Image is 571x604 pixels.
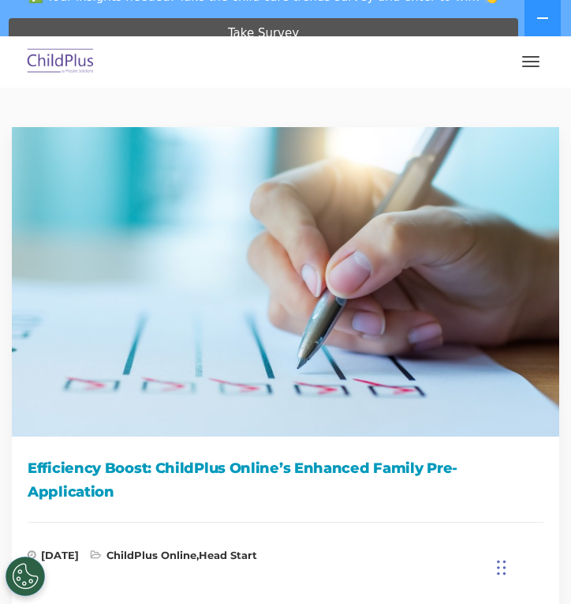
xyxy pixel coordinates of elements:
iframe: Chat Widget [305,433,571,604]
span: [DATE] [28,550,79,566]
span: Take Survey [228,20,299,47]
button: Cookies Settings [6,557,45,596]
a: Head Start [199,549,257,561]
a: Take Survey [9,18,518,50]
a: ChildPlus Online [106,549,196,561]
img: ChildPlus by Procare Solutions [24,43,98,81]
div: Drag [497,544,506,591]
h1: Efficiency Boost: ChildPlus Online’s Enhanced Family Pre-Application [28,456,543,504]
span: , [91,550,257,566]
